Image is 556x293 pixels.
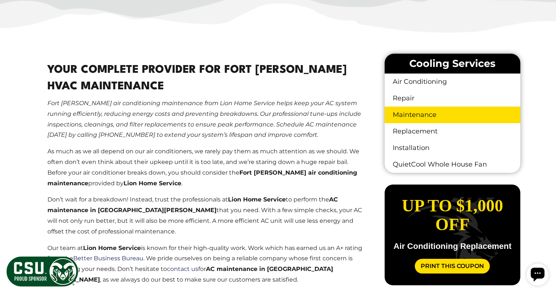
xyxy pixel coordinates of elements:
[47,243,363,285] p: Our team at is known for their high-quality work. Work which has earned us an A+ rating from the ...
[3,3,25,25] div: Open chat widget
[83,244,141,251] strong: Lion Home Service
[402,196,503,234] span: Up to $1,000 off
[385,90,520,107] a: Repair
[385,74,520,90] a: Air Conditioning
[228,196,286,203] strong: Lion Home Service
[73,255,143,262] a: Better Business Bureau
[385,54,520,74] li: Cooling Services
[47,194,363,237] p: Don’t wait for a breakdown! Instead, trust the professionals at to perform the that you need. Wit...
[47,100,361,138] em: Fort [PERSON_NAME] air conditioning maintenance from Lion Home Service helps keep your AC system ...
[385,107,520,123] a: Maintenance
[385,123,520,140] a: Replacement
[385,140,520,156] a: Installation
[385,156,520,173] a: QuietCool Whole House Fan
[47,196,338,214] strong: AC maintenance in [GEOGRAPHIC_DATA][PERSON_NAME]
[391,242,514,250] p: Air Conditioning Replacement
[47,146,363,189] p: As much as we all depend on our air conditioners, we rarely pay them as much attention as we shou...
[124,180,181,187] strong: Lion Home Service
[167,265,198,272] a: contact us
[47,62,363,95] h2: Your Complete Provider For Fort [PERSON_NAME] HVAC Maintenance
[415,259,490,274] a: Print This Coupon
[6,256,79,287] img: CSU Sponsor Badge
